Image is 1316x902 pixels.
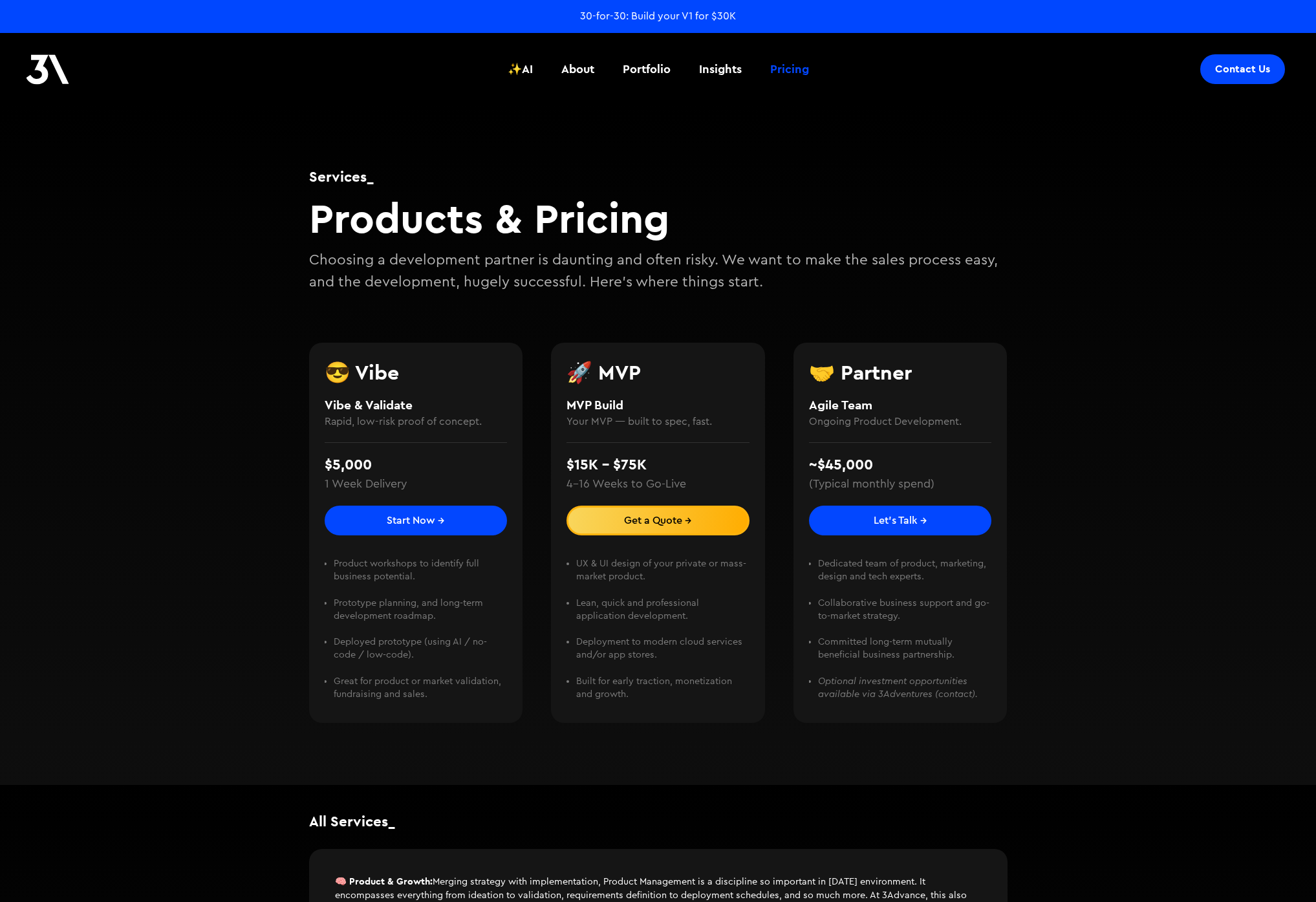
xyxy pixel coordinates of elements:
a: Start Now → [325,506,508,535]
h4: Your MVP — built to spec, fast. [566,414,750,429]
li: Lean, quick and professional application development. ‍ [576,597,750,636]
li: Deployment to modern cloud services and/or app stores. ‍ [576,636,750,674]
li: Prototype planning, and long-term development roadmap. ‍ [334,597,507,636]
h3: 😎 Vibe [325,362,508,383]
h4: MVP Build [566,396,750,414]
li: Great for product or market validation, fundraising and sales. [334,675,507,701]
a: About [554,45,602,93]
a: Let's Talk → [809,506,992,535]
strong: 🧠 Product & Growth: [335,875,433,887]
div: About [561,61,594,78]
a: 30-for-30: Build your V1 for $30K [580,9,736,23]
div: ✨AI [508,61,533,78]
h3: 🤝 Partner [809,362,992,383]
h4: Ongoing Product Development. [809,414,992,429]
li: Collaborative business support and go-to-market strategy. ‍ [818,597,991,636]
h1: Services_ [309,166,1008,187]
div: 1 Week Delivery [325,476,407,493]
div: (Typical monthly spend) [809,476,934,493]
li: Deployed prototype (using AI / no-code / low-code). ‍ [334,636,507,674]
div: Contact Us [1215,63,1270,76]
li: Committed long-term mutually beneficial business partnership. ‍ [818,636,991,674]
h4: Rapid, low-risk proof of concept. [325,414,508,429]
h4: Agile Team [809,396,992,414]
li: UX & UI design of your private or mass-market product. ‍ [576,557,750,596]
div: Pricing [770,61,809,78]
a: Insights [691,45,750,93]
a: ✨AI [500,45,541,93]
a: Pricing [762,45,817,93]
div: Portfolio [623,61,671,78]
li: Product workshops to identify full business potential. ‍ [334,557,507,596]
a: Contact Us [1200,54,1285,84]
em: Optional investment opportunities available via 3Adventures (contact). [818,676,978,699]
h3: 🚀 MVP [566,362,750,383]
li: Dedicated team of product, marketing, design and tech experts. ‍ [818,557,991,596]
strong: $15K - $75K [566,455,647,473]
h1: All Services_ [309,811,1008,832]
div: ~$45,000 [809,454,873,476]
a: Portfolio [615,45,678,93]
p: Choosing a development partner is daunting and often risky. We want to make the sales process eas... [309,250,1008,293]
h4: Vibe & Validate [325,396,508,414]
a: Get a Quote → [566,506,750,535]
li: Built for early traction, monetization and growth. [576,675,750,701]
div: 4–16 Weeks to Go-Live [566,476,686,493]
h2: Products & Pricing [309,193,1008,243]
div: $5,000 [325,454,372,476]
div: Insights [699,61,742,78]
